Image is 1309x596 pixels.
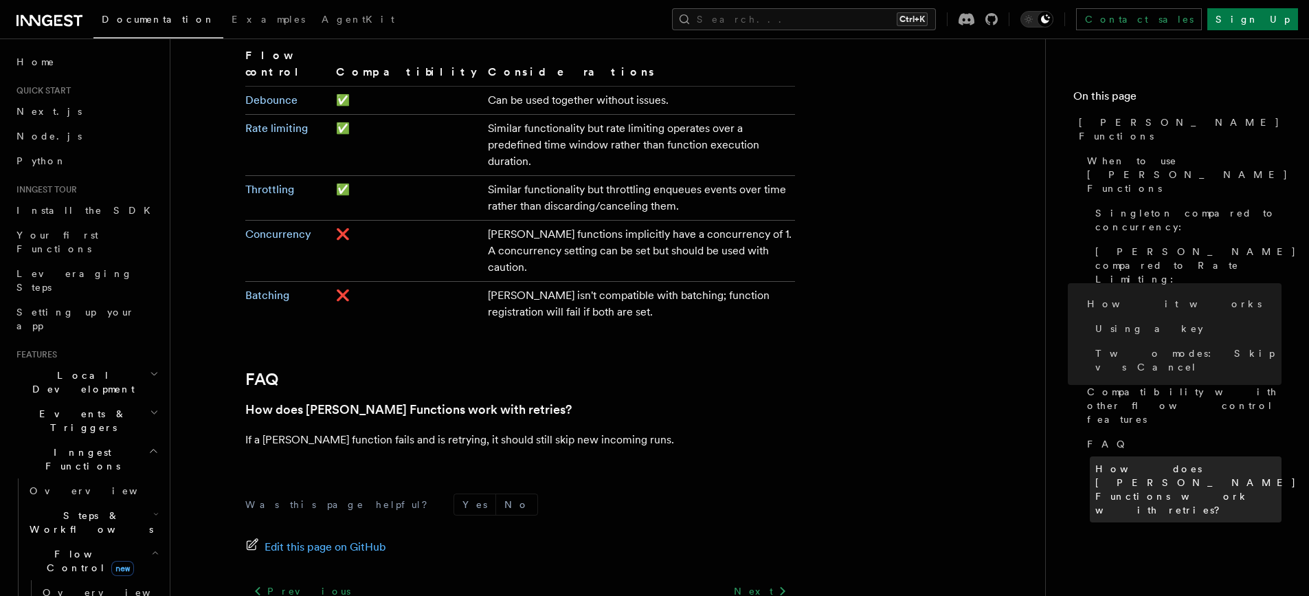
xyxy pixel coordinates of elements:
span: Node.js [16,131,82,142]
span: Events & Triggers [11,407,150,434]
kbd: Ctrl+K [897,12,928,26]
span: Overview [30,485,171,496]
a: Your first Functions [11,223,161,261]
td: ✅ [331,87,482,115]
span: [PERSON_NAME] Functions [1079,115,1282,143]
span: Leveraging Steps [16,268,133,293]
a: Setting up your app [11,300,161,338]
a: Edit this page on GitHub [245,538,386,557]
span: How does [PERSON_NAME] Functions work with retries? [1095,462,1297,517]
td: ✅ [331,115,482,176]
span: Next.js [16,106,82,117]
span: new [111,561,134,576]
a: How it works [1082,291,1282,316]
span: Quick start [11,85,71,96]
span: Edit this page on GitHub [265,538,386,557]
span: Compatibility with other flow control features [1087,385,1282,426]
span: Features [11,349,57,360]
span: When to use [PERSON_NAME] Functions [1087,154,1288,195]
a: Overview [24,478,161,503]
th: Flow control [245,47,331,87]
a: Node.js [11,124,161,148]
a: Contact sales [1076,8,1202,30]
button: Events & Triggers [11,401,161,440]
span: How it works [1087,297,1262,311]
button: Steps & Workflows [24,503,161,542]
span: AgentKit [322,14,394,25]
td: [PERSON_NAME] functions implicitly have a concurrency of 1. A concurrency setting can be set but ... [482,221,794,282]
span: Inngest Functions [11,445,148,473]
a: When to use [PERSON_NAME] Functions [1082,148,1282,201]
a: Python [11,148,161,173]
a: Compatibility with other flow control features [1082,379,1282,432]
a: Batching [245,289,289,302]
span: Singleton compared to concurrency: [1095,206,1282,234]
th: Considerations [482,47,794,87]
span: Setting up your app [16,307,135,331]
td: [PERSON_NAME] isn't compatible with batching; function registration will fail if both are set. [482,282,794,327]
a: FAQ [1082,432,1282,456]
td: Similar functionality but throttling enqueues events over time rather than discarding/canceling t... [482,176,794,221]
td: Can be used together without issues. [482,87,794,115]
a: [PERSON_NAME] compared to Rate Limiting: [1090,239,1282,291]
span: Install the SDK [16,205,159,216]
span: Python [16,155,67,166]
p: Was this page helpful? [245,498,437,511]
button: No [496,494,537,515]
td: ❌ [331,221,482,282]
span: [PERSON_NAME] compared to Rate Limiting: [1095,245,1297,286]
button: Local Development [11,363,161,401]
td: ✅ [331,176,482,221]
td: ❌ [331,282,482,327]
a: AgentKit [313,4,403,37]
a: Debounce [245,93,298,107]
span: Using a key [1095,322,1203,335]
span: Your first Functions [16,230,98,254]
span: Inngest tour [11,184,77,195]
span: FAQ [1087,437,1132,451]
a: Two modes: Skip vs Cancel [1090,341,1282,379]
a: Sign Up [1207,8,1298,30]
span: Documentation [102,14,215,25]
a: How does [PERSON_NAME] Functions work with retries? [1090,456,1282,522]
a: Examples [223,4,313,37]
button: Toggle dark mode [1020,11,1053,27]
span: Examples [232,14,305,25]
h4: On this page [1073,88,1282,110]
a: Home [11,49,161,74]
a: Install the SDK [11,198,161,223]
a: How does [PERSON_NAME] Functions work with retries? [245,400,572,419]
button: Yes [454,494,495,515]
a: Next.js [11,99,161,124]
a: Leveraging Steps [11,261,161,300]
a: Documentation [93,4,223,38]
p: If a [PERSON_NAME] function fails and is retrying, it should still skip new incoming runs. [245,430,795,450]
span: Steps & Workflows [24,509,153,536]
span: Flow Control [24,547,151,575]
a: Using a key [1090,316,1282,341]
button: Flow Controlnew [24,542,161,580]
a: [PERSON_NAME] Functions [1073,110,1282,148]
th: Compatibility [331,47,482,87]
a: Throttling [245,183,294,196]
span: Home [16,55,55,69]
button: Inngest Functions [11,440,161,478]
span: Two modes: Skip vs Cancel [1095,346,1282,374]
button: Search...Ctrl+K [672,8,936,30]
a: Singleton compared to concurrency: [1090,201,1282,239]
a: FAQ [245,370,278,389]
td: Similar functionality but rate limiting operates over a predefined time window rather than functi... [482,115,794,176]
a: Rate limiting [245,122,308,135]
span: Local Development [11,368,150,396]
a: Concurrency [245,228,311,241]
